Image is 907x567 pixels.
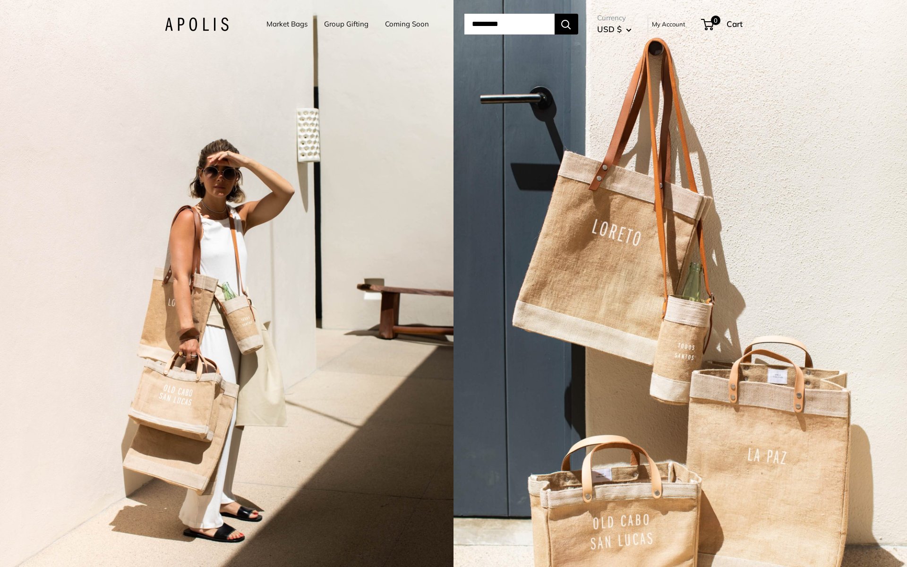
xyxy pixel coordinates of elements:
[464,14,555,34] input: Search...
[555,14,578,34] button: Search
[727,19,743,29] span: Cart
[165,17,229,31] img: Apolis
[385,17,429,31] a: Coming Soon
[702,17,743,32] a: 0 Cart
[652,18,685,30] a: My Account
[597,22,632,37] button: USD $
[597,11,632,25] span: Currency
[597,24,622,34] span: USD $
[710,16,720,25] span: 0
[266,17,308,31] a: Market Bags
[324,17,368,31] a: Group Gifting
